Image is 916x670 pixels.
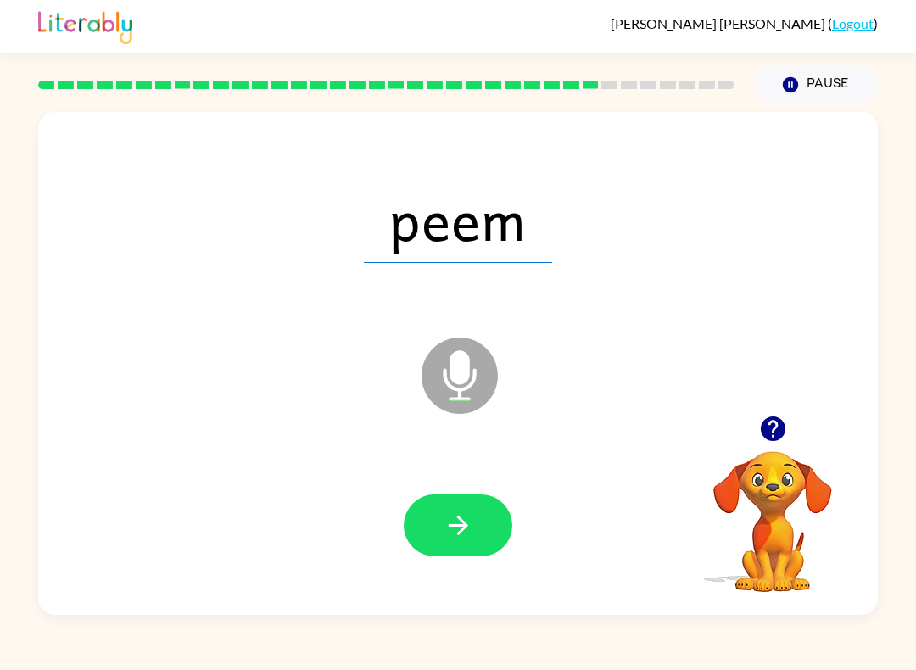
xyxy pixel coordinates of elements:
[38,7,132,44] img: Literably
[832,15,874,31] a: Logout
[611,15,828,31] span: [PERSON_NAME] [PERSON_NAME]
[364,175,552,263] span: peem
[688,425,857,595] video: Your browser must support playing .mp4 files to use Literably. Please try using another browser.
[755,65,878,104] button: Pause
[611,15,878,31] div: ( )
